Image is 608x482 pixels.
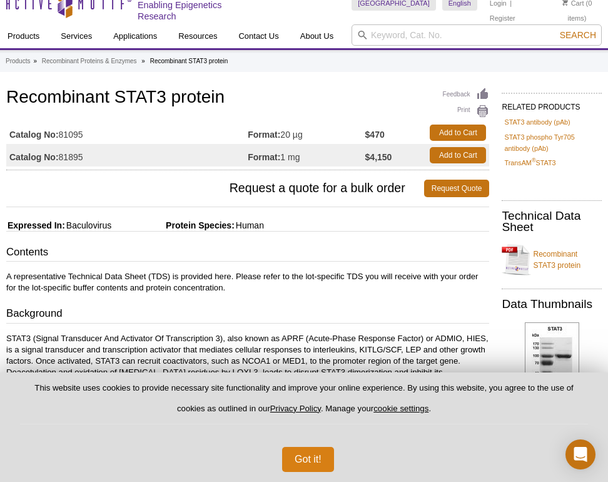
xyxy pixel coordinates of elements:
a: Privacy Policy [270,404,321,413]
strong: Catalog No: [9,151,59,163]
td: 81895 [6,144,248,167]
a: Recombinant STAT3 protein [502,241,602,279]
strong: $4,150 [365,151,392,163]
a: Add to Cart [430,147,486,163]
a: About Us [293,24,341,48]
p: This website uses cookies to provide necessary site functionality and improve your online experie... [20,382,588,424]
strong: $470 [365,129,385,140]
button: Got it! [282,447,334,472]
a: STAT3 phospho Tyr705 antibody (pAb) [504,131,599,154]
li: » [141,58,145,64]
a: Print [443,105,490,118]
li: » [33,58,37,64]
a: Request Quote [424,180,490,197]
strong: Format: [248,129,280,140]
img: Recombinant STAT3 protein gel [525,322,579,420]
span: Request a quote for a bulk order [6,180,424,197]
a: Services [53,24,99,48]
span: Baculovirus [65,220,111,230]
button: cookie settings [373,404,428,413]
h3: Background [6,306,489,324]
a: Resources [171,24,225,48]
a: Contact Us [231,24,286,48]
a: Register [490,14,515,23]
strong: Format: [248,151,280,163]
td: 20 µg [248,121,365,144]
div: Open Intercom Messenger [565,439,595,469]
a: Add to Cart [430,125,486,141]
td: 1 mg [248,144,365,167]
a: Products [6,56,30,67]
h2: Technical Data Sheet [502,210,602,233]
td: 81095 [6,121,248,144]
p: A representative Technical Data Sheet (TDS) is provided here. Please refer to the lot-specific TD... [6,271,489,294]
a: Feedback [443,88,490,101]
span: Search [560,30,596,40]
sup: ® [532,158,536,164]
a: STAT3 antibody (pAb) [504,116,570,128]
span: Human [235,220,264,230]
p: STAT3 (Signal Transducer And Activator Of Transcription 3), also known as APRF (Acute-Phase Respo... [6,333,489,423]
strong: Catalog No: [9,129,59,140]
h2: RELATED PRODUCTS [502,93,602,115]
a: Recombinant Proteins & Enzymes [42,56,137,67]
a: Applications [106,24,165,48]
button: Search [556,29,600,41]
span: Protein Species: [114,220,235,230]
h3: Contents [6,245,489,262]
li: Recombinant STAT3 protein [150,58,228,64]
h2: Data Thumbnails [502,299,602,310]
input: Keyword, Cat. No. [352,24,602,46]
a: TransAM®STAT3 [504,157,555,168]
span: Expressed In: [6,220,65,230]
h1: Recombinant STAT3 protein [6,88,489,109]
